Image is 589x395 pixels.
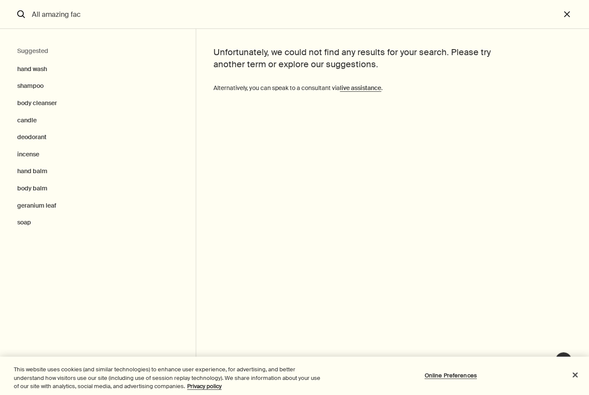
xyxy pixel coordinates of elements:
[424,367,478,384] button: Online Preferences, Opens the preference center dialog
[566,365,585,384] button: Close
[17,46,179,56] h2: Suggested
[14,365,324,391] div: This website uses cookies (and similar technologies) to enhance user experience, for advertising,...
[213,46,524,70] h2: Unfortunately, we could not find any results for your search. Please try another term or explore ...
[187,383,222,390] a: More information about your privacy, opens in a new tab
[340,84,381,92] a: live assistance
[555,352,572,369] button: Live Assistance
[213,83,524,93] p: Alternatively, you can speak to a consultant via .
